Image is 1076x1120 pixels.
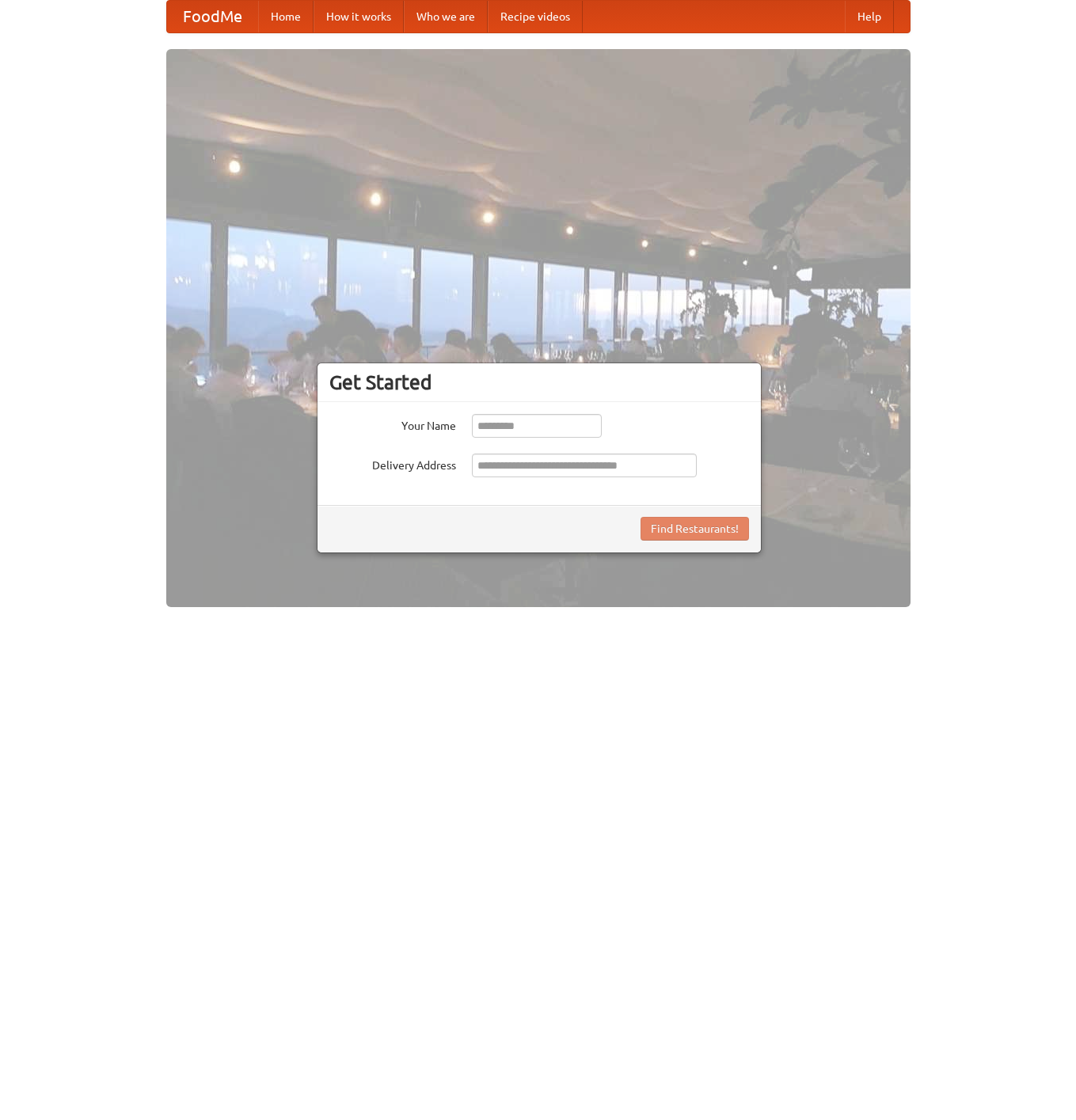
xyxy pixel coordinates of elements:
[641,517,749,541] button: Find Restaurants!
[404,1,488,32] a: Who we are
[488,1,583,32] a: Recipe videos
[329,454,456,473] label: Delivery Address
[167,1,258,32] a: FoodMe
[329,414,456,434] label: Your Name
[845,1,894,32] a: Help
[314,1,404,32] a: How it works
[329,370,749,394] h3: Get Started
[258,1,314,32] a: Home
